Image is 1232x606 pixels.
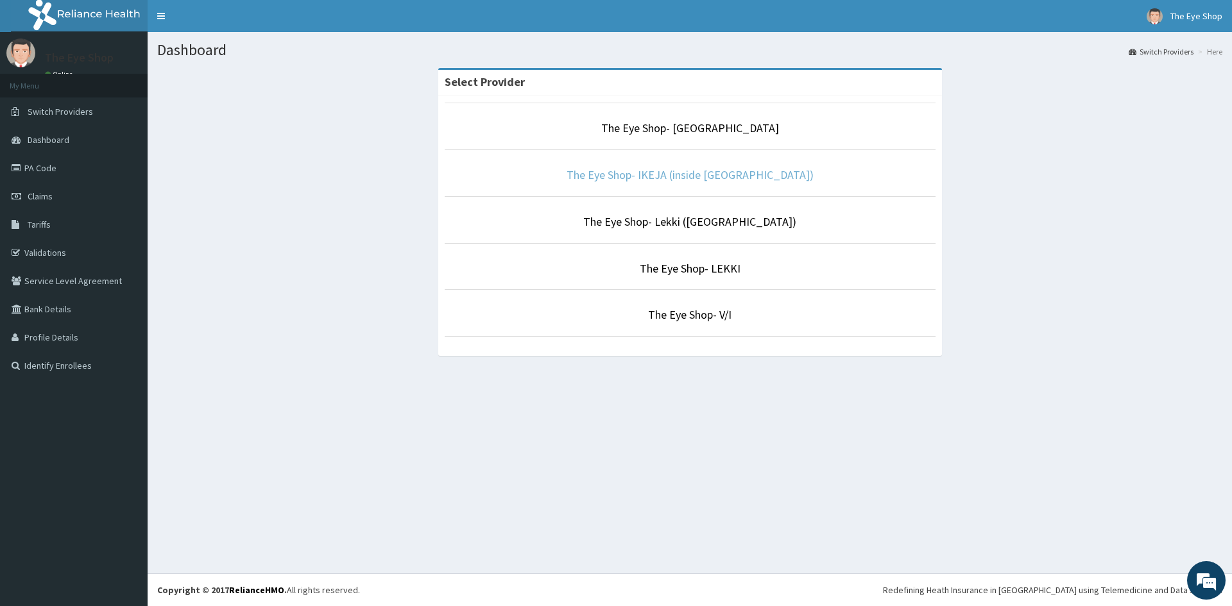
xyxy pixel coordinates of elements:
[1147,8,1163,24] img: User Image
[583,214,796,229] a: The Eye Shop- Lekki ([GEOGRAPHIC_DATA])
[601,121,779,135] a: The Eye Shop- [GEOGRAPHIC_DATA]
[157,42,1222,58] h1: Dashboard
[148,573,1232,606] footer: All rights reserved.
[567,167,814,182] a: The Eye Shop- IKEJA (inside [GEOGRAPHIC_DATA])
[1129,46,1193,57] a: Switch Providers
[1195,46,1222,57] li: Here
[45,70,76,79] a: Online
[28,219,51,230] span: Tariffs
[648,307,732,322] a: The Eye Shop- V/I
[445,74,525,89] strong: Select Provider
[229,584,284,596] a: RelianceHMO
[157,584,287,596] strong: Copyright © 2017 .
[45,52,114,63] p: The Eye Shop
[883,584,1222,596] div: Redefining Heath Insurance in [GEOGRAPHIC_DATA] using Telemedicine and Data Science!
[28,134,69,146] span: Dashboard
[640,261,740,276] a: The Eye Shop- LEKKI
[28,106,93,117] span: Switch Providers
[28,190,53,202] span: Claims
[6,38,35,67] img: User Image
[1170,10,1222,22] span: The Eye Shop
